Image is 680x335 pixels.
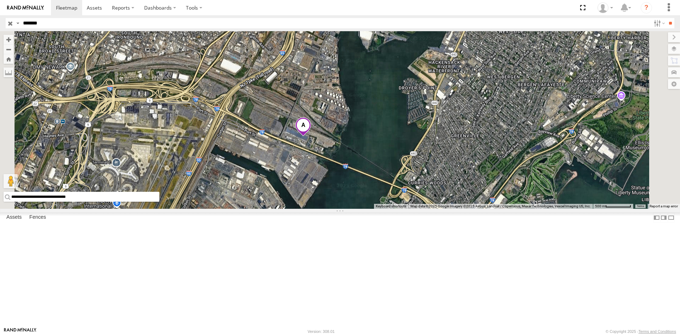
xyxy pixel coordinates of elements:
[7,5,44,10] img: rand-logo.svg
[4,44,13,54] button: Zoom out
[3,213,25,223] label: Assets
[641,2,652,13] i: ?
[653,212,660,223] label: Dock Summary Table to the Left
[637,205,644,208] a: Terms (opens in new tab)
[595,2,616,13] div: Nele .
[376,204,406,209] button: Keyboard shortcuts
[410,204,591,208] span: Map data ©2025 Google Imagery ©2025 Airbus, Landsat / Copernicus, Maxar Technologies, Vexcel Imag...
[4,54,13,64] button: Zoom Home
[651,18,666,28] label: Search Filter Options
[4,174,18,188] button: Drag Pegman onto the map to open Street View
[595,204,605,208] span: 500 m
[308,329,335,334] div: Version: 308.01
[4,35,13,44] button: Zoom in
[4,328,36,335] a: Visit our Website
[660,212,667,223] label: Dock Summary Table to the Right
[15,18,21,28] label: Search Query
[593,204,633,209] button: Map Scale: 500 m per 69 pixels
[668,79,680,89] label: Map Settings
[639,329,676,334] a: Terms and Conditions
[650,204,678,208] a: Report a map error
[606,329,676,334] div: © Copyright 2025 -
[26,213,50,223] label: Fences
[4,67,13,77] label: Measure
[668,212,675,223] label: Hide Summary Table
